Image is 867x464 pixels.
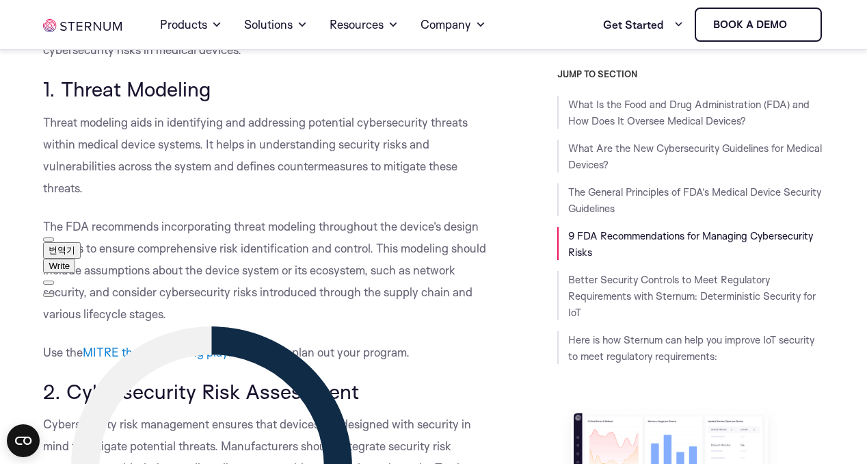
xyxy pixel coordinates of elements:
[695,8,822,42] a: Book a demo
[7,424,40,457] button: Open CMP widget
[43,76,211,101] span: 1. Threat Modeling
[603,11,684,38] a: Get Started
[43,19,121,32] img: sternum iot
[792,19,803,30] img: sternum iot
[568,98,810,127] a: What Is the Food and Drug Administration (FDA) and How Does It Oversee Medical Devices?
[557,68,823,79] h3: JUMP TO SECTION
[568,273,816,319] a: Better Security Controls to Meet Regulatory Requirements with Sternum: Deterministic Security for...
[43,115,468,195] span: Threat modeling aids in identifying and addressing potential cybersecurity threats within medical...
[43,219,486,321] span: The FDA recommends incorporating threat modeling throughout the device’s design process to ensure...
[568,229,813,259] a: 9 FDA Recommendations for Managing Cybersecurity Risks
[568,142,822,171] a: What Are the New Cybersecurity Guidelines for Medical Devices?
[568,185,821,215] a: The General Principles of FDA’s Medical Device Security Guidelines
[568,333,814,363] a: Here is how Sternum can help you improve IoT security to meet regulatory requirements:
